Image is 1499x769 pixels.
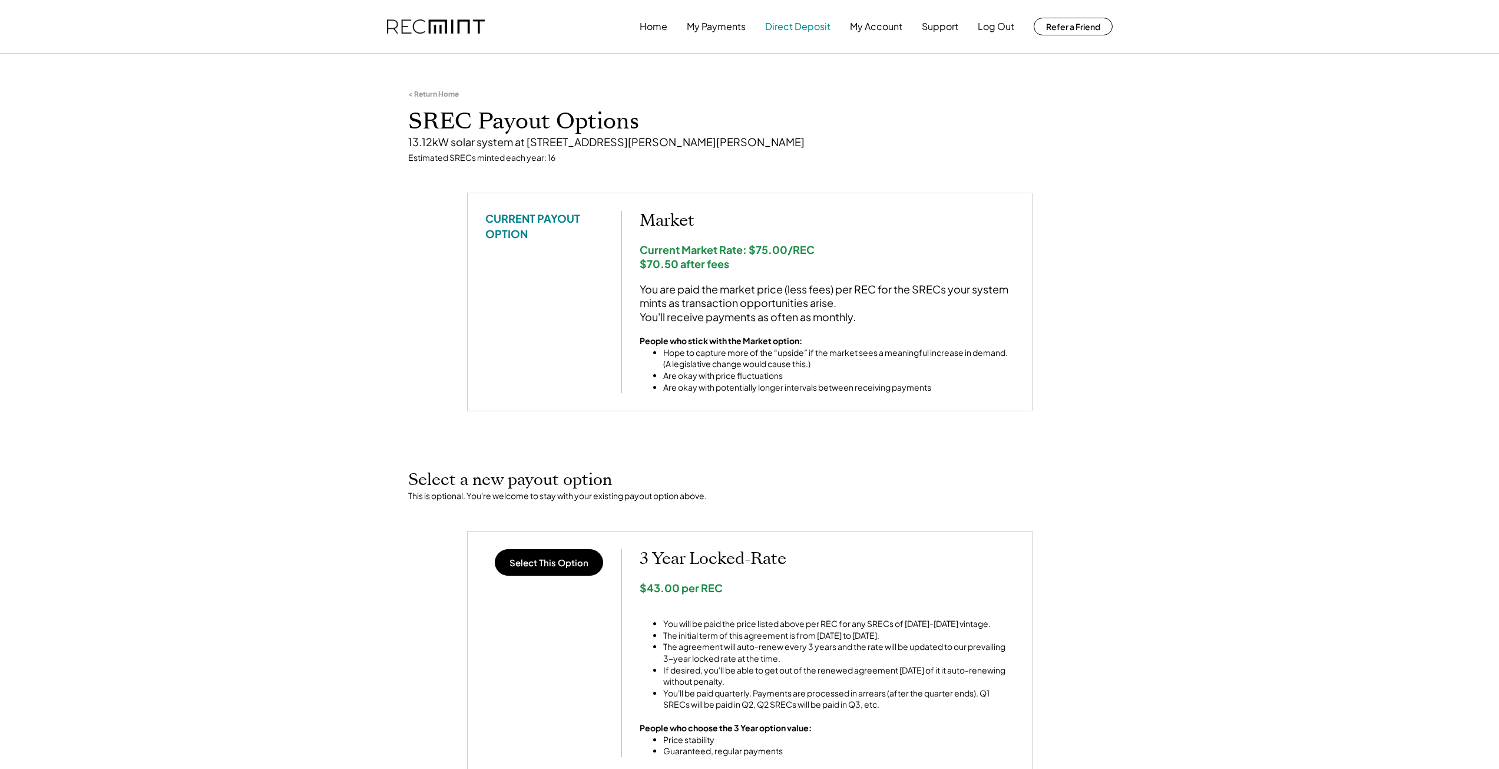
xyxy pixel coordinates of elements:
li: Hope to capture more of the “upside” if the market sees a meaningful increase in demand. (A legis... [663,347,1014,370]
li: Are okay with potentially longer intervals between receiving payments [663,382,1014,394]
div: 13.12kW solar system at [STREET_ADDRESS][PERSON_NAME][PERSON_NAME] [408,135,1091,148]
li: You'll be paid quarterly. Payments are processed in arrears (after the quarter ends). Q1 SRECs wi... [663,688,1014,711]
div: CURRENT PAYOUT OPTION [485,211,603,240]
h2: 3 Year Locked-Rate [640,549,1014,569]
button: Support [922,15,958,38]
li: You will be paid the price listed above per REC for any SRECs of [DATE]-[DATE] vintage. [663,618,1014,630]
h2: Select a new payout option [408,470,1091,490]
strong: People who stick with the Market option: [640,335,802,346]
div: < Return Home [408,90,459,99]
button: My Account [850,15,902,38]
button: Home [640,15,667,38]
li: If desired, you'll be able to get out of the renewed agreement [DATE] of it it auto-renewing with... [663,665,1014,688]
li: Are okay with price fluctuations [663,370,1014,382]
button: Direct Deposit [765,15,830,38]
div: $43.00 per REC [640,581,1014,595]
li: Price stability [663,734,812,746]
li: The agreement will auto-renew every 3 years and the rate will be updated to our prevailing 3-year... [663,641,1014,664]
button: Log Out [978,15,1014,38]
img: recmint-logotype%403x.png [387,19,485,34]
div: This is optional. You're welcome to stay with your existing payout option above. [408,490,1091,502]
strong: People who choose the 3 Year option value: [640,722,812,733]
button: Refer a Friend [1034,18,1113,35]
div: You are paid the market price (less fees) per REC for the SRECs your system mints as transaction ... [640,282,1014,324]
button: My Payments [687,15,746,38]
div: Estimated SRECs minted each year: 16 [408,152,1091,164]
div: Current Market Rate: $75.00/REC $70.50 after fees [640,243,1014,270]
li: The initial term of this agreement is from [DATE] to [DATE]. [663,630,1014,642]
h2: Market [640,211,1014,231]
button: Select This Option [495,549,603,576]
li: Guaranteed, regular payments [663,745,812,757]
h1: SREC Payout Options [408,108,1091,136]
